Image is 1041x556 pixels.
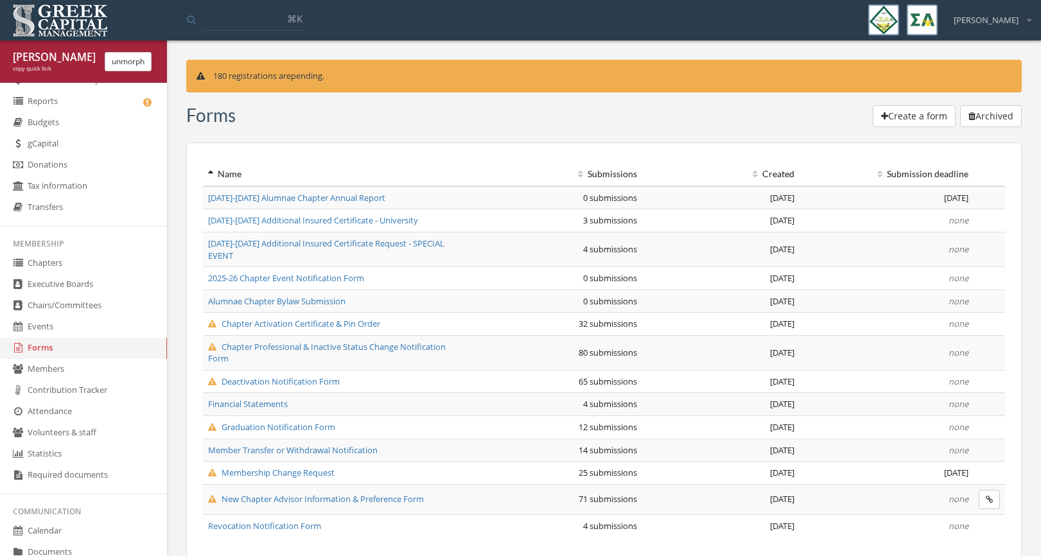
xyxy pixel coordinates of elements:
div: are pending. [186,60,1022,92]
td: [DATE] [642,514,800,537]
a: Revocation Notification Form [208,520,321,532]
span: 25 submissions [579,467,637,478]
a: 2025-26 Chapter Event Notification Form [208,272,364,284]
em: none [949,347,968,358]
td: [DATE] [642,335,800,370]
a: Alumnae Chapter Bylaw Submission [208,295,346,307]
em: none [949,421,968,433]
span: 0 submissions [583,272,637,284]
a: Graduation Notification Form [208,421,335,433]
em: none [949,398,968,410]
th: Submissions [469,162,642,186]
th: Name [203,162,469,186]
td: [DATE] [642,393,800,416]
a: [DATE]-[DATE] Additional Insured Certificate Request - SPECIAL EVENT [208,238,444,261]
span: 0 submissions [583,192,637,204]
em: none [949,376,968,387]
em: none [949,243,968,255]
td: [DATE] [642,370,800,393]
td: [DATE] [800,186,974,209]
a: Deactivation Notification Form [208,376,340,387]
em: none [949,214,968,226]
a: Chapter Professional & Inactive Status Change Notification Form [208,341,446,365]
a: [DATE]-[DATE] Alumnae Chapter Annual Report [208,192,385,204]
span: 32 submissions [579,318,637,329]
span: 71 submissions [579,493,637,505]
em: none [949,272,968,284]
span: ⌘K [287,12,302,25]
a: Financial Statements [208,398,288,410]
a: Chapter Activation Certificate & Pin Order [208,318,380,329]
td: [DATE] [642,209,800,232]
span: 4 submissions [583,398,637,410]
span: 0 submissions [583,295,637,307]
td: [DATE] [642,462,800,485]
td: [DATE] [642,484,800,514]
a: Membership Change Request [208,467,335,478]
td: [DATE] [642,186,800,209]
button: unmorph [105,52,152,71]
span: 4 submissions [583,520,637,532]
div: [PERSON_NAME] [945,4,1031,26]
span: 4 submissions [583,243,637,255]
th: Submission deadline [800,162,974,186]
em: none [949,493,968,505]
td: [DATE] [800,462,974,485]
a: New Chapter Advisor Information & Preference Form [208,493,424,505]
a: [DATE]-[DATE] Additional Insured Certificate - University [208,214,418,226]
em: none [949,444,968,456]
span: 180 registrations [213,70,277,82]
span: 14 submissions [579,444,637,456]
span: 65 submissions [579,376,637,387]
em: none [949,295,968,307]
span: 80 submissions [579,347,637,358]
em: none [949,318,968,329]
em: none [949,520,968,532]
span: [PERSON_NAME] [954,14,1019,26]
button: Create a form [873,105,956,127]
a: Member Transfer or Withdrawal Notification [208,444,378,456]
button: Archived [960,105,1022,127]
td: [DATE] [642,313,800,336]
span: 12 submissions [579,421,637,433]
div: [PERSON_NAME] [PERSON_NAME] [13,50,95,65]
div: copy quick link [13,65,95,73]
td: [DATE] [642,439,800,462]
td: [DATE] [642,232,800,266]
td: [DATE] [642,290,800,313]
th: Created [642,162,800,186]
td: [DATE] [642,267,800,290]
h3: Form s [186,105,236,125]
span: 3 submissions [583,214,637,226]
td: [DATE] [642,416,800,439]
